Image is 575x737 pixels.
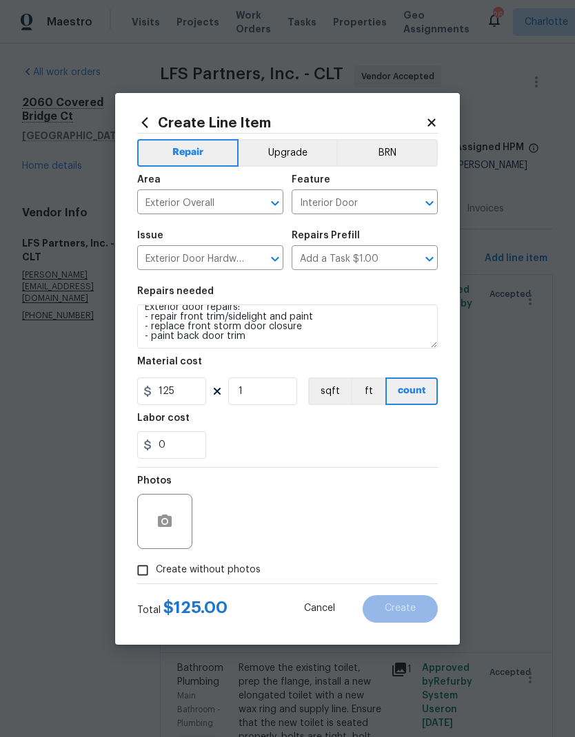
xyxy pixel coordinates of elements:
[137,476,172,486] h5: Photos
[137,231,163,240] h5: Issue
[137,357,202,366] h5: Material cost
[137,287,214,296] h5: Repairs needed
[351,377,385,405] button: ft
[137,304,438,349] textarea: Exterior door repairs: - repair front trim/sidelight and paint - replace front storm door closure...
[385,603,416,614] span: Create
[156,563,261,577] span: Create without photos
[265,249,285,269] button: Open
[336,139,438,167] button: BRN
[420,249,439,269] button: Open
[420,194,439,213] button: Open
[304,603,335,614] span: Cancel
[239,139,337,167] button: Upgrade
[265,194,285,213] button: Open
[137,115,425,130] h2: Create Line Item
[292,231,360,240] h5: Repairs Prefill
[363,595,438,623] button: Create
[137,601,228,617] div: Total
[385,377,438,405] button: count
[163,599,228,616] span: $ 125.00
[137,175,161,185] h5: Area
[282,595,357,623] button: Cancel
[292,175,330,185] h5: Feature
[308,377,351,405] button: sqft
[137,139,239,167] button: Repair
[137,413,190,423] h5: Labor cost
